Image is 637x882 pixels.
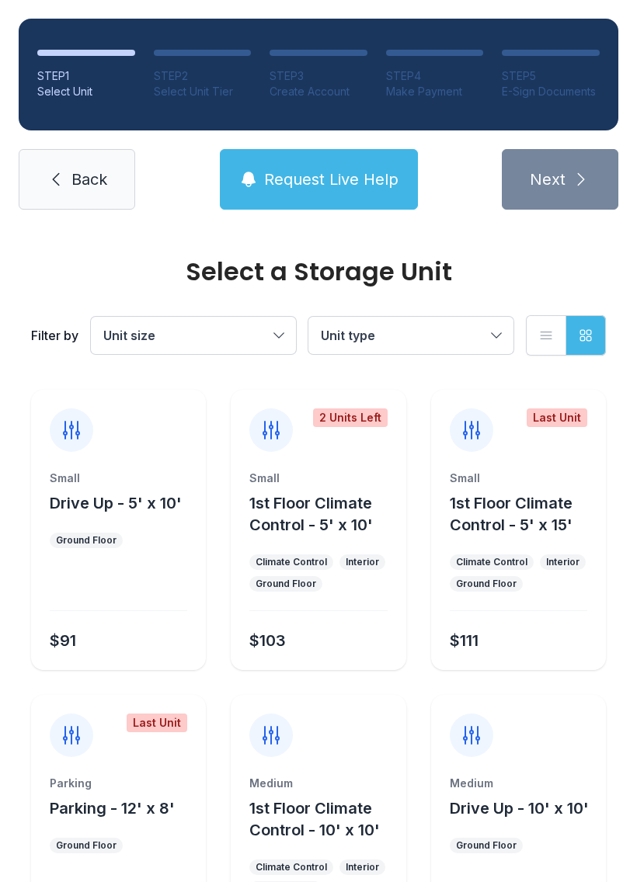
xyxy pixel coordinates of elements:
[270,84,367,99] div: Create Account
[502,68,600,84] div: STEP 5
[546,556,580,568] div: Interior
[71,168,107,190] span: Back
[50,471,187,486] div: Small
[31,259,606,284] div: Select a Storage Unit
[50,630,76,651] div: $91
[103,328,155,343] span: Unit size
[386,68,484,84] div: STEP 4
[249,799,380,839] span: 1st Floor Climate Control - 10' x 10'
[154,68,252,84] div: STEP 2
[346,861,379,873] div: Interior
[50,799,175,818] span: Parking - 12' x 8'
[256,556,327,568] div: Climate Control
[450,630,479,651] div: $111
[249,776,387,791] div: Medium
[313,408,388,427] div: 2 Units Left
[456,556,527,568] div: Climate Control
[256,861,327,873] div: Climate Control
[456,578,517,590] div: Ground Floor
[50,494,182,512] span: Drive Up - 5' x 10'
[321,328,375,343] span: Unit type
[127,714,187,732] div: Last Unit
[308,317,513,354] button: Unit type
[450,494,573,534] span: 1st Floor Climate Control - 5' x 15'
[264,168,399,190] span: Request Live Help
[270,68,367,84] div: STEP 3
[450,797,589,819] button: Drive Up - 10' x 10'
[450,776,587,791] div: Medium
[502,84,600,99] div: E-Sign Documents
[249,494,373,534] span: 1st Floor Climate Control - 5' x 10'
[56,839,117,852] div: Ground Floor
[450,492,600,536] button: 1st Floor Climate Control - 5' x 15'
[249,492,399,536] button: 1st Floor Climate Control - 5' x 10'
[450,799,589,818] span: Drive Up - 10' x 10'
[31,326,78,345] div: Filter by
[50,776,187,791] div: Parking
[50,797,175,819] button: Parking - 12' x 8'
[56,534,117,547] div: Ground Floor
[249,797,399,841] button: 1st Floor Climate Control - 10' x 10'
[527,408,587,427] div: Last Unit
[456,839,517,852] div: Ground Floor
[249,471,387,486] div: Small
[386,84,484,99] div: Make Payment
[256,578,316,590] div: Ground Floor
[450,471,587,486] div: Small
[50,492,182,514] button: Drive Up - 5' x 10'
[37,68,135,84] div: STEP 1
[346,556,379,568] div: Interior
[91,317,296,354] button: Unit size
[530,168,566,190] span: Next
[154,84,252,99] div: Select Unit Tier
[249,630,286,651] div: $103
[37,84,135,99] div: Select Unit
